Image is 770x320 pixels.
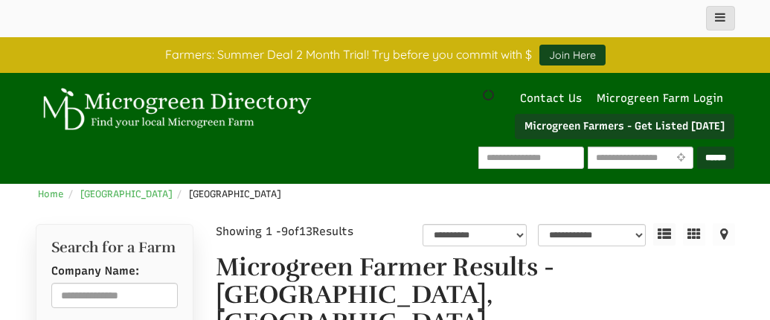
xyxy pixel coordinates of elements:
a: Join Here [539,45,606,65]
a: Microgreen Farmers - Get Listed [DATE] [515,114,734,139]
img: Microgreen Directory [36,88,314,131]
div: Farmers: Summer Deal 2 Month Trial! Try before you commit with $ [25,45,746,65]
h2: Search for a Farm [51,240,179,256]
select: sortbox-1 [538,224,646,246]
a: Home [38,188,64,199]
a: Contact Us [513,92,589,105]
span: 9 [281,225,288,238]
button: main_menu [706,6,735,31]
a: [GEOGRAPHIC_DATA] [80,188,173,199]
i: Use Current Location [673,153,689,163]
label: Company Name: [51,263,139,279]
span: 13 [299,225,312,238]
select: overall_rating_filter-1 [423,224,527,246]
span: [GEOGRAPHIC_DATA] [189,188,281,199]
a: Microgreen Farm Login [597,92,731,105]
div: Showing 1 - of Results [216,224,389,240]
